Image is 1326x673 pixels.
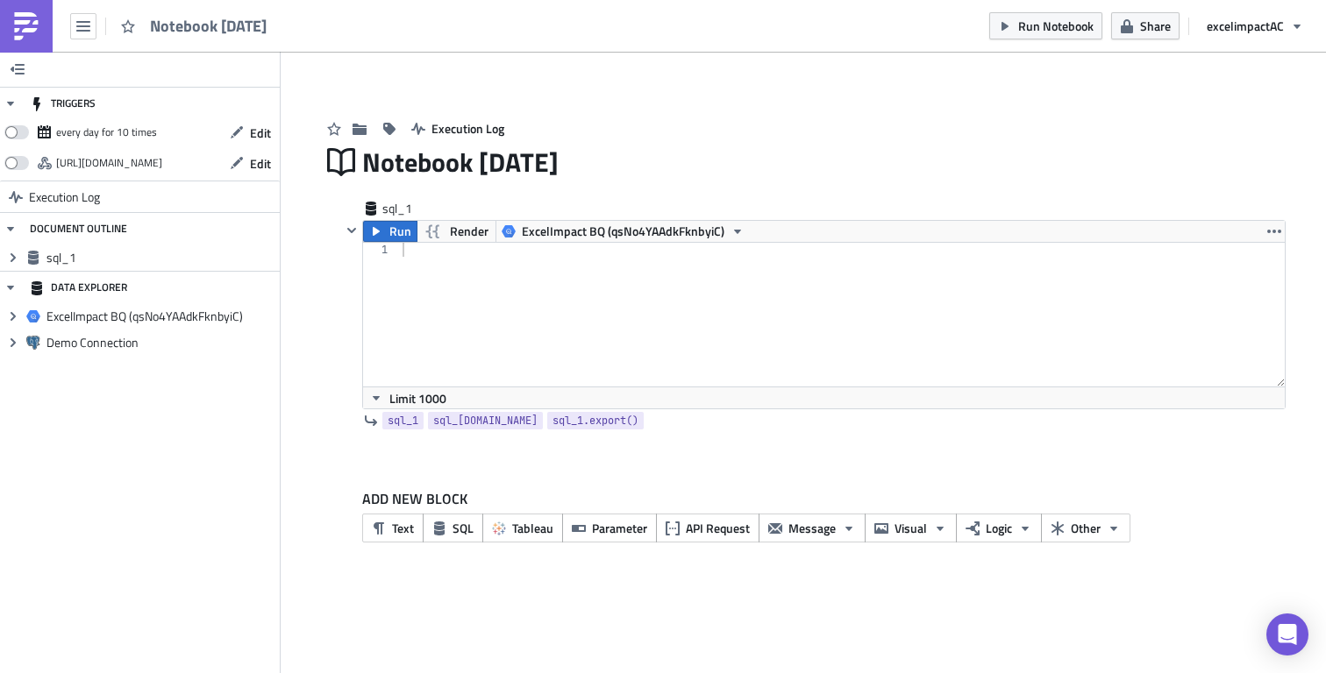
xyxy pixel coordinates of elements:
button: Tableau [482,514,563,542]
span: Execution Log [431,119,504,138]
span: Share [1140,17,1171,35]
span: Edit [250,154,271,173]
img: PushMetrics [12,12,40,40]
div: DATA EXPLORER [30,272,127,303]
button: Text [362,514,424,542]
span: Edit [250,124,271,142]
button: Run Notebook [989,12,1102,39]
button: SQL [423,514,483,542]
span: Other [1071,519,1101,537]
button: Logic [956,514,1042,542]
span: Visual [895,519,927,537]
span: Notebook [DATE] [362,145,560,179]
button: Edit [221,150,280,177]
span: Run Notebook [1018,17,1094,35]
button: Share [1111,12,1180,39]
button: Parameter [562,514,657,542]
span: SQL [453,519,474,537]
div: https://pushmetrics.io/api/v1/report/2xLY7qmoyQ/webhook?token=243c1d97f5d049a3b472f09c8dcccbbd [56,150,162,176]
a: sql_1 [382,412,424,429]
span: sql_1 [388,412,418,429]
span: sql_1 [46,250,275,266]
span: Parameter [592,519,647,537]
span: Run [389,221,411,242]
button: Other [1041,514,1130,542]
button: Execution Log [403,115,513,142]
button: API Request [656,514,759,542]
span: sql_[DOMAIN_NAME] [433,412,538,429]
label: ADD NEW BLOCK [362,488,1286,509]
button: excelimpactAC [1198,12,1313,39]
span: Notebook [DATE] [150,16,268,36]
span: Demo Connection [46,335,275,351]
a: sql_1.export() [547,412,644,429]
button: Edit [221,119,280,146]
button: Visual [865,514,957,542]
span: Limit 1000 [389,389,446,407]
button: Run [363,221,417,242]
div: Open Intercom Messenger [1266,613,1308,655]
button: Render [417,221,496,242]
div: DOCUMENT OUTLINE [30,213,127,244]
div: every day for 10 times [56,119,157,145]
span: Text [392,519,414,537]
span: Execution Log [29,181,100,213]
button: Limit 1000 [363,387,453,408]
button: Hide content [341,220,362,241]
span: Render [450,221,488,242]
span: Message [788,519,836,537]
span: Logic [986,519,1012,537]
span: ExcelImpact BQ (qsNo4YAAdkFknbyiC) [46,308,275,324]
span: excelimpact AC [1207,17,1284,35]
span: sql_1.export() [552,412,638,429]
button: ExcelImpact BQ (qsNo4YAAdkFknbyiC) [495,221,751,242]
span: API Request [686,519,750,537]
div: 1 [363,243,399,257]
button: Message [759,514,866,542]
div: TRIGGERS [30,88,96,119]
a: sql_[DOMAIN_NAME] [428,412,543,429]
span: ExcelImpact BQ (qsNo4YAAdkFknbyiC) [522,221,724,242]
span: sql_1 [382,200,453,217]
span: Tableau [512,519,553,537]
